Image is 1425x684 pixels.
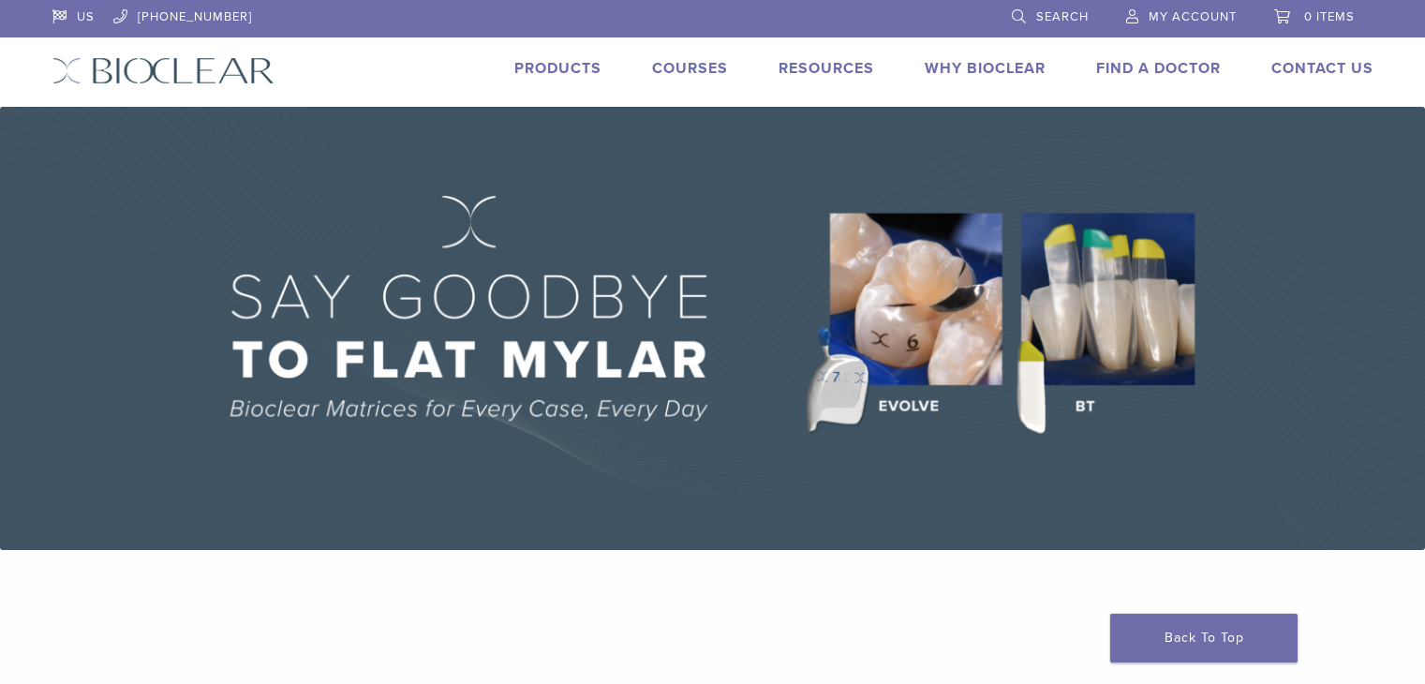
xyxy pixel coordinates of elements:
a: Resources [779,59,874,78]
a: Why Bioclear [925,59,1046,78]
a: Contact Us [1271,59,1373,78]
img: Bioclear [52,57,275,84]
a: Courses [652,59,728,78]
span: 0 items [1304,9,1355,24]
a: Back To Top [1110,614,1298,662]
a: Products [514,59,601,78]
a: Find A Doctor [1096,59,1221,78]
span: Search [1036,9,1089,24]
span: My Account [1149,9,1237,24]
